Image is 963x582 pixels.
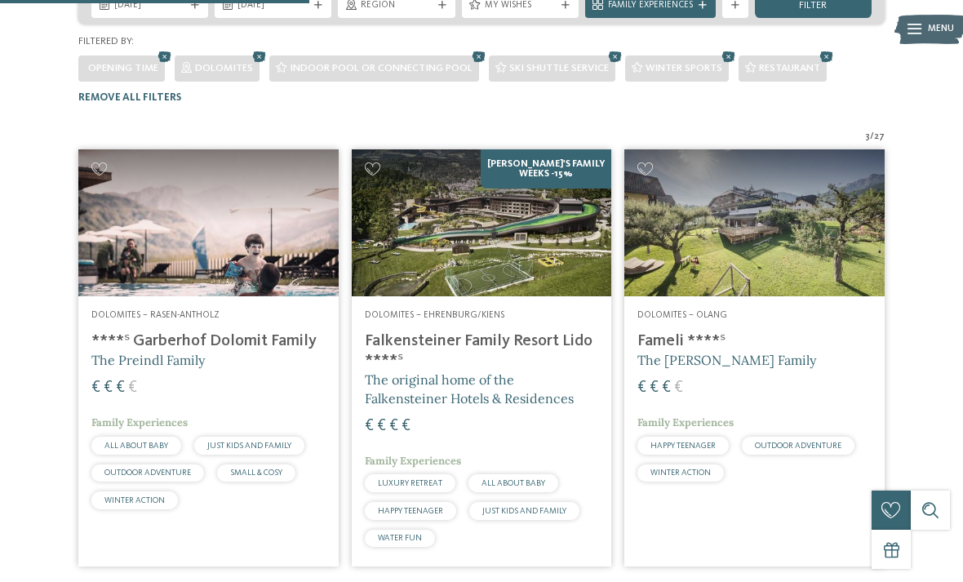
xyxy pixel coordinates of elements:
span: WINTER ACTION [650,469,711,477]
a: Looking for family hotels? Find the best ones here! Dolomites – Olang Fameli ****ˢ The [PERSON_NA... [624,149,885,566]
span: ALL ABOUT BABY [104,442,168,450]
span: € [377,418,386,434]
span: Indoor pool or connecting pool [290,63,473,73]
span: JUST KIDS AND FAMILY [207,442,291,450]
h4: Falkensteiner Family Resort Lido ****ˢ [365,331,599,371]
h4: ****ˢ Garberhof Dolomit Family [91,331,326,351]
span: € [402,418,410,434]
span: LUXURY RETREAT [378,479,442,487]
img: Looking for family hotels? Find the best ones here! [624,149,885,295]
span: € [365,418,374,434]
span: OUTDOOR ADVENTURE [104,469,191,477]
span: JUST KIDS AND FAMILY [482,507,566,515]
span: WINTER ACTION [104,496,165,504]
span: 3 [865,131,870,144]
span: € [128,380,137,396]
span: Opening time [88,63,158,73]
span: The [PERSON_NAME] Family [637,352,816,368]
span: 27 [874,131,885,144]
img: Looking for family hotels? Find the best ones here! [78,149,339,295]
span: € [637,380,646,396]
span: Family Experiences [637,415,734,429]
span: Dolomites – Ehrenburg/Kiens [365,310,504,320]
span: SMALL & COSY [230,469,282,477]
span: Winter sports [646,63,722,73]
span: Family Experiences [91,415,188,429]
span: € [116,380,125,396]
a: Looking for family hotels? Find the best ones here! Dolomites – Rasen-Antholz ****ˢ Garberhof Dol... [78,149,339,566]
span: WATER FUN [378,534,422,542]
span: OUTDOOR ADVENTURE [755,442,841,450]
span: Remove all filters [78,92,181,103]
span: filter [799,1,827,11]
span: / [870,131,874,144]
span: € [662,380,671,396]
span: € [650,380,659,396]
span: Dolomites [195,63,253,73]
span: HAPPY TEENAGER [378,507,443,515]
span: ALL ABOUT BABY [481,479,545,487]
span: Dolomites – Olang [637,310,727,320]
img: Looking for family hotels? Find the best ones here! [352,149,612,295]
span: Dolomites – Rasen-Antholz [91,310,220,320]
span: € [389,418,398,434]
span: € [104,380,113,396]
span: Restaurant [759,63,820,73]
span: Ski shuttle service [509,63,609,73]
span: € [91,380,100,396]
span: € [674,380,683,396]
span: Family Experiences [365,454,461,468]
span: HAPPY TEENAGER [650,442,716,450]
span: Filtered by: [78,36,134,47]
span: The original home of the Falkensteiner Hotels & Residences [365,371,574,406]
span: The Preindl Family [91,352,205,368]
a: Looking for family hotels? Find the best ones here! [PERSON_NAME]'s Family Weeks -15% Dolomites –... [352,149,612,566]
